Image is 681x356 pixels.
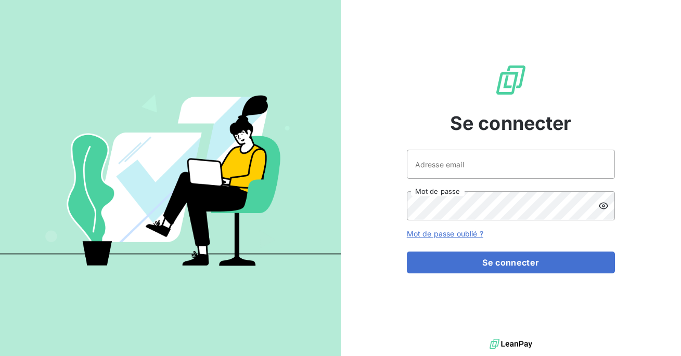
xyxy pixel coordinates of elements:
[494,63,528,97] img: Logo LeanPay
[407,252,615,273] button: Se connecter
[450,109,572,137] span: Se connecter
[407,229,483,238] a: Mot de passe oublié ?
[490,336,532,352] img: logo
[407,150,615,179] input: placeholder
